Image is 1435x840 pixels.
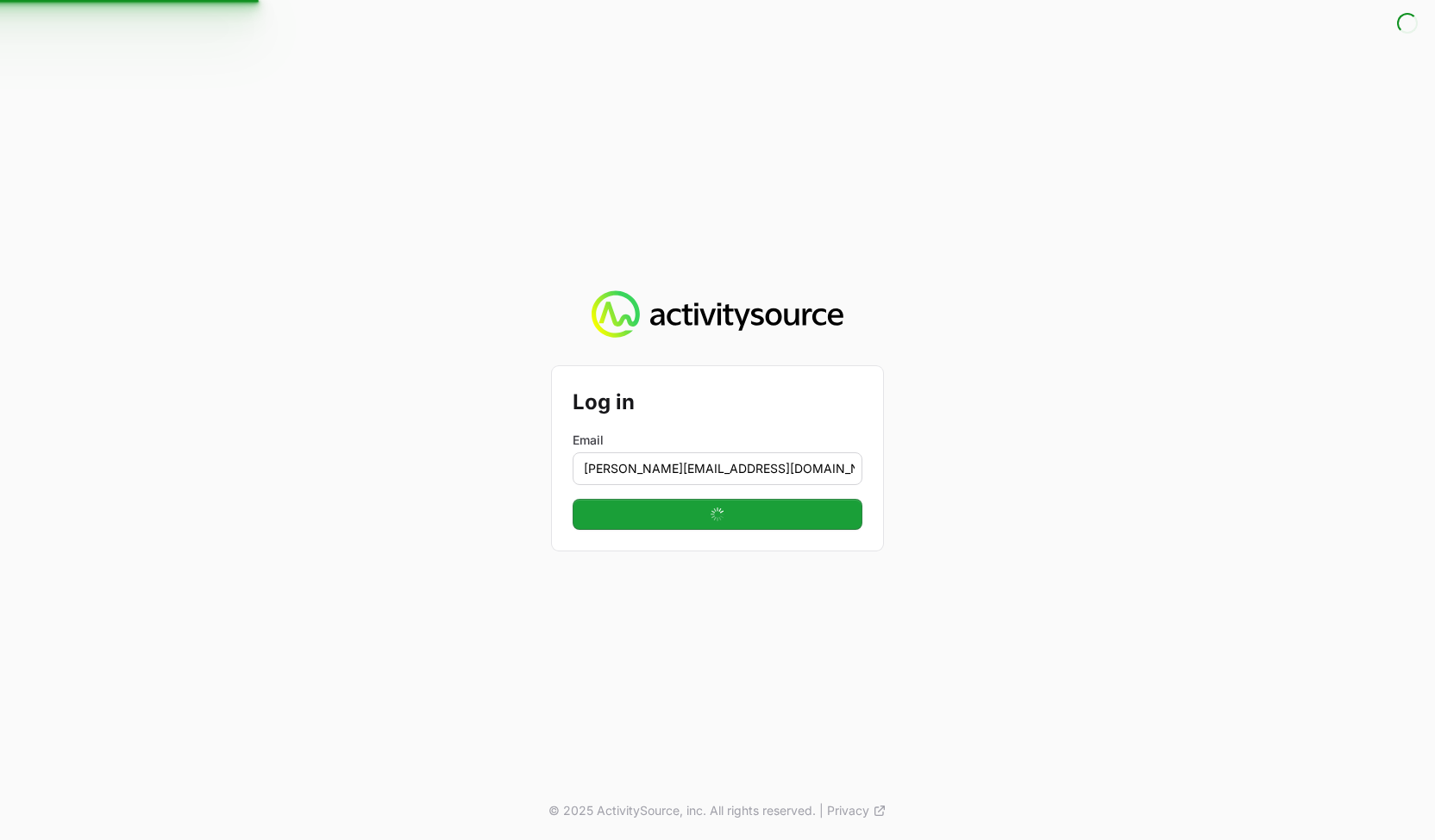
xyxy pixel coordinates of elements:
a: Privacy [827,802,887,819]
span: | [819,802,824,819]
p: © 2025 ActivitySource, inc. All rights reserved. [548,802,816,819]
label: Email [573,432,862,449]
input: Enter your email [573,452,862,485]
img: Activity Source [592,290,843,339]
h2: Log in [573,387,862,418]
